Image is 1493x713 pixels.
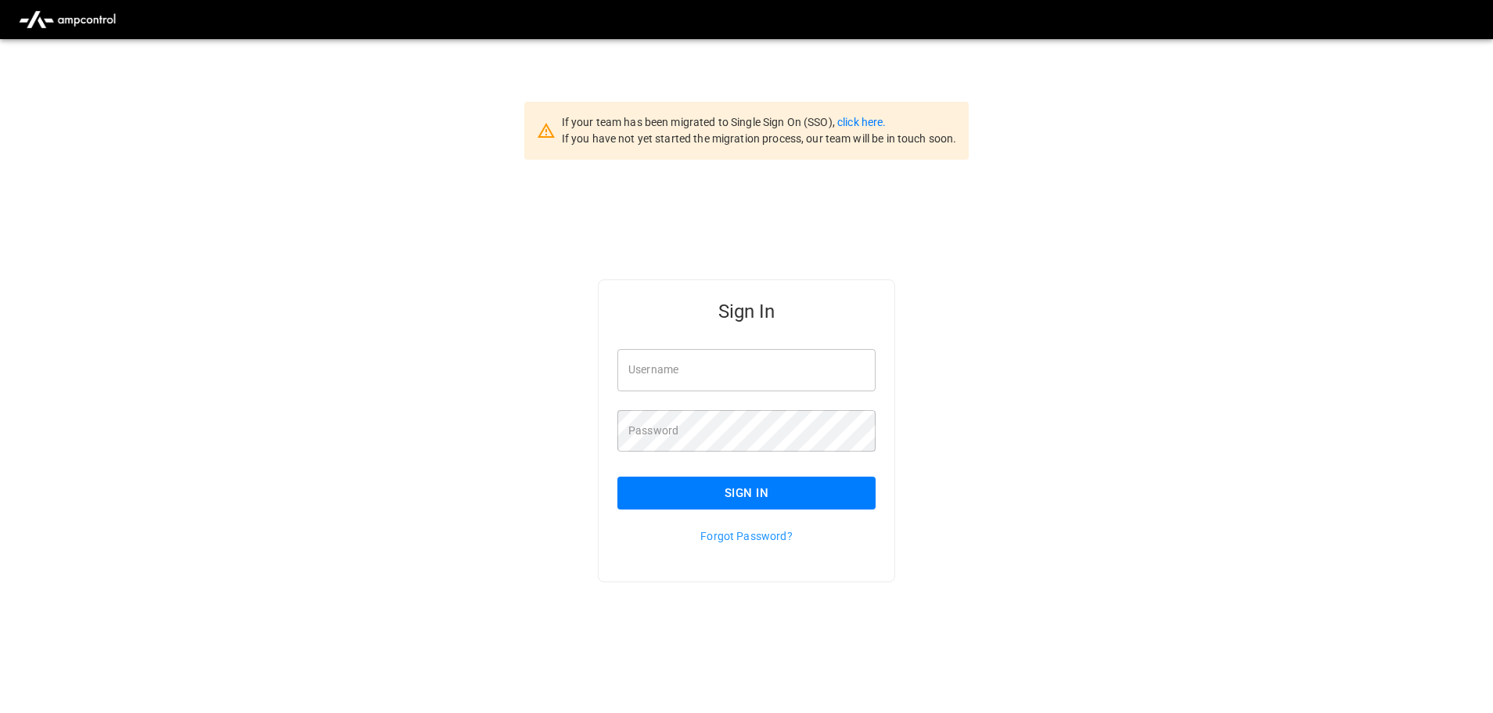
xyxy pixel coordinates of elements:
[617,477,876,510] button: Sign In
[617,528,876,544] p: Forgot Password?
[617,299,876,324] h5: Sign In
[562,116,837,128] span: If your team has been migrated to Single Sign On (SSO),
[562,132,957,145] span: If you have not yet started the migration process, our team will be in touch soon.
[13,5,122,34] img: ampcontrol.io logo
[837,116,886,128] a: click here.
